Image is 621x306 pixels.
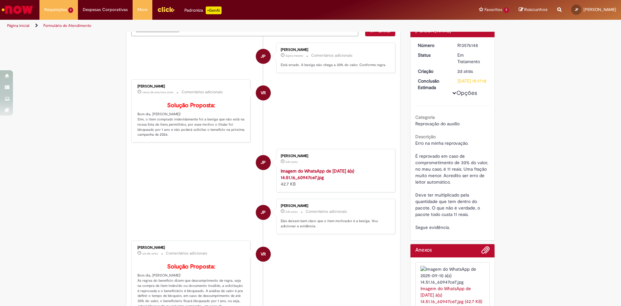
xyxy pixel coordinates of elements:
button: Adicionar anexos [481,246,490,257]
span: Favoritos [485,6,502,13]
dt: Número [413,42,453,49]
small: Comentários adicionais [306,209,347,214]
img: Imagem do WhatsApp de 2025-09-10 à(s) 14.51.16_60947ce7.jpg [420,266,485,285]
time: 29/09/2025 11:25:40 [457,68,473,74]
div: [PERSON_NAME] [137,246,245,250]
p: Está errado. A bexiga não chega a 30% do valor. Conforme regra. [281,62,388,68]
span: Enviar [378,28,391,34]
ul: Trilhas de página [5,20,409,32]
span: Erro na minha reprovação. É reprovado em caso de comprometimento de 30% do valor, no meu caso, é ... [415,140,489,230]
span: Despesas Corporativas [83,6,128,13]
div: [PERSON_NAME] [281,204,388,208]
span: 7 [504,7,509,13]
b: Solução Proposta: [167,263,215,270]
span: 24h atrás [286,210,298,214]
p: Bom dia, [PERSON_NAME]! Sim, o item comprado indevidamente foi a bexiga que não está na nossa lis... [137,102,245,137]
a: Imagem do WhatsApp de [DATE] à(s) 14.51.16_60947ce7.jpg [281,168,354,180]
div: [DATE] 15:17:18 [457,78,487,84]
span: JP [261,49,266,64]
small: Comentários adicionais [166,251,207,256]
time: 30/09/2025 09:29:11 [286,210,298,214]
span: JP [575,7,578,12]
span: cerca de uma hora atrás [142,90,173,94]
div: 42.7 KB [281,168,388,187]
a: Formulário de Atendimento [43,23,91,28]
time: 30/09/2025 09:29:43 [286,160,298,164]
span: VR [261,246,266,262]
h2: Anexos [415,247,432,253]
p: +GenAi [206,6,222,14]
span: 2d atrás [457,68,473,74]
span: Rascunhos [524,6,548,13]
time: 01/10/2025 08:06:25 [142,90,173,94]
div: Joao Poffo [256,205,271,220]
img: ServiceNow [1,3,34,16]
b: Descrição [415,134,436,140]
span: [PERSON_NAME] [583,7,616,12]
span: Agora mesmo [286,54,303,58]
dt: Conclusão Estimada [413,78,453,91]
a: Página inicial [7,23,29,28]
div: Vitoria Ramalho [256,247,271,262]
div: Em Tratamento [457,52,487,65]
span: 24h atrás [286,160,298,164]
span: um dia atrás [142,252,158,255]
small: Comentários adicionais [181,89,223,95]
div: Padroniza [184,6,222,14]
a: Imagem do WhatsApp de [DATE] à(s) 14.51.16_60947ce7.jpg (42.7 KB) [420,286,482,304]
div: Joao Poffo [256,49,271,64]
div: [PERSON_NAME] [137,85,245,88]
span: VR [261,85,266,101]
span: More [137,6,147,13]
span: Reprovação do auxílio [415,121,460,127]
time: 30/09/2025 07:38:19 [142,252,158,255]
span: JP [261,155,266,170]
dt: Status [413,52,453,58]
div: R13576148 [457,42,487,49]
span: Requisições [44,6,67,13]
div: Joao Poffo [256,155,271,170]
dt: Criação [413,68,453,74]
div: Vitoria Ramalho [256,85,271,100]
span: 1 [68,7,73,13]
img: click_logo_yellow_360x200.png [157,5,175,14]
span: JP [261,205,266,220]
a: Rascunhos [519,7,548,13]
small: Comentários adicionais [311,53,353,58]
div: [PERSON_NAME] [281,48,388,52]
p: Eles deixam bem claro que o item motivador é a bexiga. Vou adicionar a evidência. [281,219,388,229]
div: 29/09/2025 11:25:40 [457,68,487,74]
div: [PERSON_NAME] [281,154,388,158]
time: 01/10/2025 09:05:57 [286,54,303,58]
b: Solução Proposta: [167,102,215,109]
b: Categoria [415,114,435,120]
